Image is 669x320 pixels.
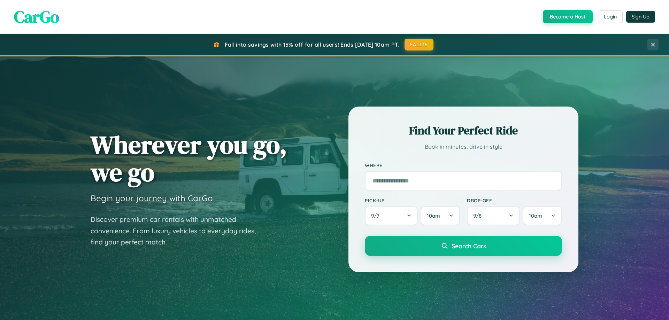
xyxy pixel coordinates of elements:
[14,5,59,28] span: CarGo
[452,242,486,250] span: Search Cars
[543,10,593,23] button: Become a Host
[421,206,460,225] button: 10am
[467,206,520,225] button: 9/8
[626,11,655,23] button: Sign Up
[523,206,562,225] button: 10am
[365,162,562,168] label: Where
[91,193,213,203] h3: Begin your journey with CarGo
[365,206,418,225] button: 9/7
[365,142,562,152] p: Book in minutes, drive in style
[371,212,383,219] span: 9 / 7
[365,236,562,256] button: Search Cars
[91,214,265,248] p: Discover premium car rentals with unmatched convenience. From luxury vehicles to everyday rides, ...
[91,131,287,186] h1: Wherever you go, we go
[473,212,485,219] span: 9 / 8
[467,197,562,203] label: Drop-off
[405,39,434,50] button: FALL15
[598,10,623,23] button: Login
[529,212,542,219] span: 10am
[365,197,460,203] label: Pick-up
[427,212,440,219] span: 10am
[365,123,562,138] h2: Find Your Perfect Ride
[225,41,399,48] span: Fall into savings with 15% off for all users! Ends [DATE] 10am PT.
